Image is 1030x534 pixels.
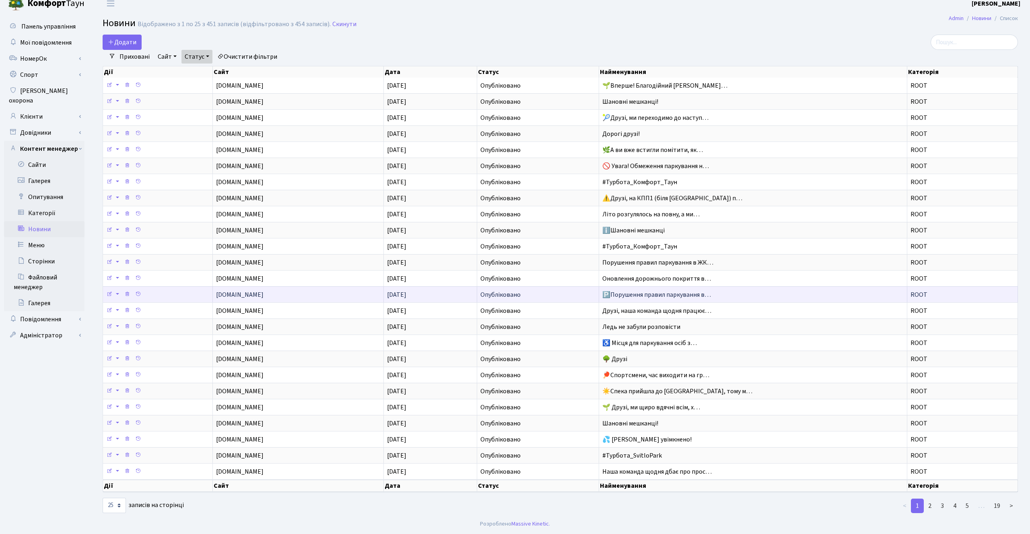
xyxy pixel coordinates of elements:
span: ROOT [911,115,1014,121]
span: 🌳 Друзі [602,355,627,364]
span: ROOT [911,243,1014,250]
span: ROOT [911,211,1014,218]
a: 4 [948,499,961,513]
span: Опубліковано [480,115,521,121]
label: записів на сторінці [103,498,184,513]
span: [DATE] [387,210,406,219]
span: Ледь не забули розповісти [602,322,680,331]
span: [DATE] [387,290,406,299]
span: #Турбота_Комфорт_Таун [602,242,677,251]
span: 🌿А ви вже встигли помітити, як… [602,146,703,154]
span: ROOT [911,420,1014,427]
span: Опубліковано [480,147,521,153]
span: [DATE] [387,451,406,460]
span: [DATE] [387,322,406,331]
a: Контент менеджер [4,141,84,157]
span: ROOT [911,308,1014,314]
span: [DOMAIN_NAME] [216,163,380,169]
span: [DOMAIN_NAME] [216,131,380,137]
span: [DOMAIN_NAME] [216,99,380,105]
a: > [1005,499,1018,513]
span: Опубліковано [480,211,521,218]
a: 1 [911,499,924,513]
th: Статус [477,66,599,78]
span: Опубліковано [480,179,521,185]
a: Клієнти [4,109,84,125]
span: Наша команда щодня дбає про прос… [602,467,712,476]
span: Опубліковано [480,82,521,89]
span: Опубліковано [480,372,521,378]
span: ROOT [911,404,1014,411]
a: Admin [949,14,964,23]
span: [DOMAIN_NAME] [216,388,380,394]
span: [DATE] [387,258,406,267]
a: НомерОк [4,51,84,67]
span: [DOMAIN_NAME] [216,227,380,234]
span: ROOT [911,99,1014,105]
span: [DATE] [387,226,406,235]
span: Додати [108,38,136,47]
span: [DATE] [387,81,406,90]
a: Довідники [4,125,84,141]
span: [DATE] [387,178,406,187]
select: записів на сторінці [103,498,126,513]
span: Опубліковано [480,420,521,427]
span: [DATE] [387,113,406,122]
span: Опубліковано [480,324,521,330]
span: ROOT [911,227,1014,234]
a: 2 [923,499,936,513]
span: Шановні мешканці! [602,97,658,106]
a: [PERSON_NAME] охорона [4,83,84,109]
span: ROOT [911,259,1014,266]
span: 🎾Друзі, ми переходимо до наступ… [602,113,709,122]
span: 💦 [PERSON_NAME] увімкнено! [602,435,692,444]
li: Список [991,14,1018,23]
span: [DOMAIN_NAME] [216,275,380,282]
span: ROOT [911,436,1014,443]
span: ROOT [911,275,1014,282]
a: Новини [4,221,84,237]
span: [DATE] [387,371,406,380]
span: [DOMAIN_NAME] [216,420,380,427]
span: [DOMAIN_NAME] [216,372,380,378]
span: 🚫 Увага! Обмеження паркування н… [602,162,709,170]
span: #Турбота_SvitloPark [602,451,662,460]
span: Опубліковано [480,436,521,443]
a: Скинути [332,21,356,28]
span: ⚠️Друзі, на КПП1 (біля [GEOGRAPHIC_DATA]) п… [602,194,742,203]
span: Опубліковано [480,195,521,201]
a: Меню [4,237,84,253]
span: 🌱 Друзі, ми щиро вдячні всім, х… [602,403,700,412]
a: Очистити фільтри [214,50,280,64]
span: Опубліковано [480,292,521,298]
span: Опубліковано [480,243,521,250]
span: [DOMAIN_NAME] [216,82,380,89]
span: [DOMAIN_NAME] [216,356,380,362]
span: Опубліковано [480,308,521,314]
a: Мої повідомлення [4,35,84,51]
a: 19 [989,499,1005,513]
span: [DOMAIN_NAME] [216,404,380,411]
span: [DATE] [387,129,406,138]
th: Дії [103,480,213,492]
nav: breadcrumb [937,10,1030,27]
span: Опубліковано [480,163,521,169]
span: [DATE] [387,467,406,476]
span: ROOT [911,195,1014,201]
a: Галерея [4,173,84,189]
span: 🏓Спортсмени, час виходити на гр… [602,371,709,380]
th: Категорія [907,66,1018,78]
span: [DATE] [387,242,406,251]
span: 🌱Вперше! Благодійний [PERSON_NAME]… [602,81,727,90]
span: ROOT [911,356,1014,362]
span: Опубліковано [480,131,521,137]
a: Сторінки [4,253,84,269]
a: Панель управління [4,18,84,35]
th: Найменування [599,480,907,492]
span: ROOT [911,468,1014,475]
span: Панель управління [21,22,76,31]
a: Адміністратор [4,327,84,343]
span: ROOT [911,179,1014,185]
span: [DATE] [387,403,406,412]
span: [DOMAIN_NAME] [216,292,380,298]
